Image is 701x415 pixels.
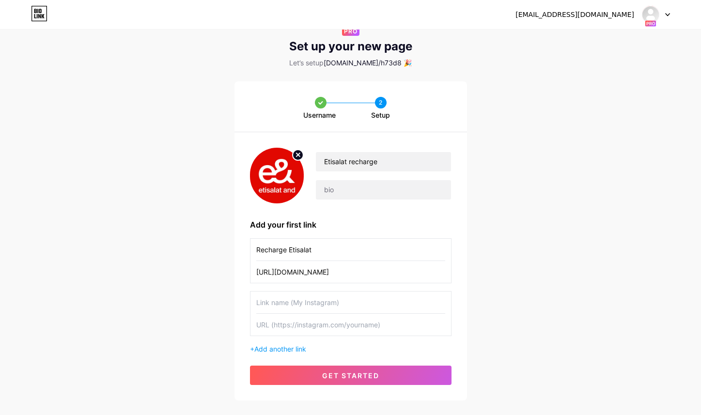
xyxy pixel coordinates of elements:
[344,27,358,36] span: PRO
[256,292,445,313] input: Link name (My Instagram)
[322,371,379,380] span: get started
[256,239,445,261] input: Link name (My Instagram)
[250,219,452,231] div: Add your first link
[256,261,445,283] input: URL (https://instagram.com/yourname)
[371,110,390,120] span: Setup
[515,10,634,20] div: [EMAIL_ADDRESS][DOMAIN_NAME]
[250,344,452,354] div: +
[375,97,387,108] div: 2
[316,180,451,200] input: bio
[256,314,445,336] input: URL (https://instagram.com/yourname)
[250,366,452,385] button: get started
[641,5,660,24] img: 7r5u
[254,345,306,353] span: Add another link
[324,59,412,67] span: [DOMAIN_NAME]/h73d8 🎉
[316,152,451,171] input: Your name
[250,148,304,203] img: profile pic
[303,110,336,120] span: Username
